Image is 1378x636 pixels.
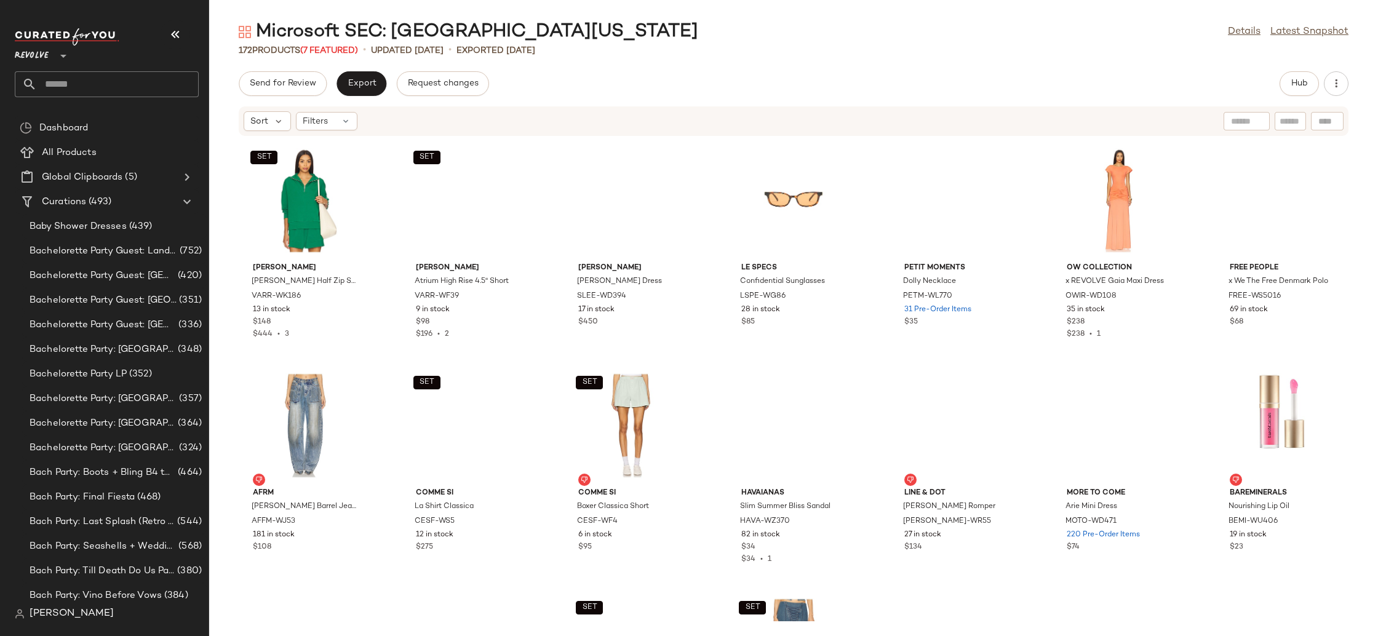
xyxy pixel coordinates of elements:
[42,195,86,209] span: Curations
[30,606,114,621] span: [PERSON_NAME]
[252,501,356,512] span: [PERSON_NAME] Barrel Jeans
[416,530,453,541] span: 12 in stock
[904,317,918,328] span: $35
[1228,25,1261,39] a: Details
[30,564,175,578] span: Bach Party: Till Death Do Us Party
[416,330,432,338] span: $196
[249,79,316,89] span: Send for Review
[419,153,434,162] span: SET
[407,79,479,89] span: Request changes
[30,293,177,308] span: Bachelorette Party Guest: [GEOGRAPHIC_DATA]
[741,304,780,316] span: 28 in stock
[907,476,914,483] img: svg%3e
[1280,71,1319,96] button: Hub
[903,276,956,287] span: Dolly Necklace
[739,601,766,614] button: SET
[1230,263,1334,274] span: Free People
[904,542,922,553] span: $134
[731,143,856,258] img: LSPE-WG86_V1.jpg
[1230,317,1243,328] span: $68
[1230,304,1268,316] span: 69 in stock
[740,516,790,527] span: HAVA-WZ370
[253,330,273,338] span: $444
[1065,276,1164,287] span: x REVOLVE Gaia Maxi Dress
[445,330,449,338] span: 2
[253,304,290,316] span: 13 in stock
[122,170,137,185] span: (5)
[285,330,289,338] span: 3
[30,589,162,603] span: Bach Party: Vino Before Vows
[568,368,693,483] img: CESF-WF4_V1.jpg
[1065,291,1117,302] span: OWIR-WD108
[42,146,97,160] span: All Products
[30,466,175,480] span: Bach Party: Boots + Bling B4 the Ring
[903,291,952,302] span: PETM-WL770
[371,44,444,57] p: updated [DATE]
[30,367,127,381] span: Bachelorette Party LP
[578,542,592,553] span: $95
[20,122,32,134] img: svg%3e
[250,115,268,128] span: Sort
[1067,317,1085,328] span: $238
[741,530,780,541] span: 82 in stock
[1067,530,1140,541] span: 220 Pre-Order Items
[176,539,202,554] span: (568)
[239,71,327,96] button: Send for Review
[1291,79,1308,89] span: Hub
[577,516,618,527] span: CESF-WF4
[741,542,755,553] span: $34
[175,515,202,529] span: (544)
[273,330,285,338] span: •
[239,44,358,57] div: Products
[300,46,358,55] span: (7 Featured)
[1067,330,1085,338] span: $238
[127,367,152,381] span: (352)
[903,516,991,527] span: [PERSON_NAME]-WR55
[30,392,177,406] span: Bachelorette Party: [GEOGRAPHIC_DATA]
[1230,530,1267,541] span: 19 in stock
[744,603,760,612] span: SET
[1065,501,1117,512] span: Arie Mini Dress
[768,555,771,563] span: 1
[177,441,202,455] span: (324)
[432,330,445,338] span: •
[1065,516,1117,527] span: MOTO-WD471
[1067,542,1080,553] span: $74
[397,71,489,96] button: Request changes
[1229,276,1328,287] span: x We The Free Denmark Polo
[415,501,474,512] span: La Shirt Classica
[252,516,295,527] span: AFFM-WJ53
[15,42,49,64] span: Revolve
[1085,330,1097,338] span: •
[30,244,177,258] span: Bachelorette Party Guest: Landing Page
[337,71,386,96] button: Export
[740,291,786,302] span: LSPE-WG86
[30,269,175,283] span: Bachelorette Party Guest: [GEOGRAPHIC_DATA]
[419,378,434,387] span: SET
[253,542,271,553] span: $108
[1097,330,1101,338] span: 1
[239,26,251,38] img: svg%3e
[456,44,535,57] p: Exported [DATE]
[415,291,459,302] span: VARR-WF39
[416,488,520,499] span: Comme Si
[578,488,683,499] span: Comme Si
[755,555,768,563] span: •
[741,263,846,274] span: Le Specs
[253,530,295,541] span: 181 in stock
[175,466,202,480] span: (464)
[904,263,1009,274] span: petit moments
[39,121,88,135] span: Dashboard
[577,291,626,302] span: SLEE-WD394
[578,317,598,328] span: $450
[30,343,175,357] span: Bachelorette Party: [GEOGRAPHIC_DATA]
[30,490,135,504] span: Bach Party: Final Fiesta
[255,476,263,483] img: svg%3e
[1270,25,1348,39] a: Latest Snapshot
[416,263,520,274] span: [PERSON_NAME]
[135,490,161,504] span: (468)
[86,195,111,209] span: (493)
[413,376,440,389] button: SET
[42,170,122,185] span: Global Clipboards
[253,488,357,499] span: AFRM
